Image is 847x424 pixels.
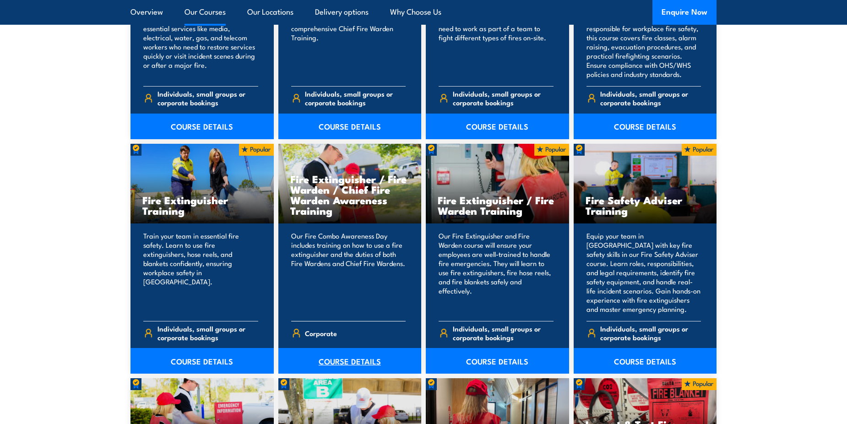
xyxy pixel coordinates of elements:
h3: Fire Safety Adviser Training [586,195,705,216]
p: Our Fire Extinguisher and Fire Warden course will ensure your employees are well-trained to handl... [439,231,554,314]
span: Individuals, small groups or corporate bookings [600,89,701,107]
h3: Fire Extinguisher Training [142,195,262,216]
a: COURSE DETAILS [574,114,717,139]
a: COURSE DETAILS [130,114,274,139]
span: Individuals, small groups or corporate bookings [157,324,258,342]
a: COURSE DETAILS [278,348,422,374]
p: Our Fire Combo Awareness Day includes training on how to use a fire extinguisher and the duties o... [291,231,406,314]
span: Corporate [305,326,337,340]
a: COURSE DETAILS [426,348,569,374]
h3: Fire Extinguisher / Fire Warden / Chief Fire Warden Awareness Training [290,174,410,216]
a: COURSE DETAILS [130,348,274,374]
span: Individuals, small groups or corporate bookings [157,89,258,107]
span: Individuals, small groups or corporate bookings [600,324,701,342]
p: Train your team in essential fire safety. Learn to use fire extinguishers, hose reels, and blanke... [143,231,258,314]
a: COURSE DETAILS [426,114,569,139]
a: COURSE DETAILS [574,348,717,374]
h3: Fire Extinguisher / Fire Warden Training [438,195,557,216]
p: Equip your team in [GEOGRAPHIC_DATA] with key fire safety skills in our Fire Safety Adviser cours... [586,231,701,314]
span: Individuals, small groups or corporate bookings [453,89,554,107]
span: Individuals, small groups or corporate bookings [453,324,554,342]
a: COURSE DETAILS [278,114,422,139]
span: Individuals, small groups or corporate bookings [305,89,406,107]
